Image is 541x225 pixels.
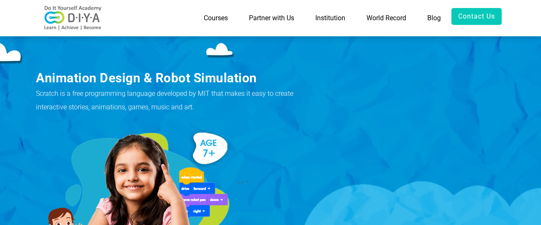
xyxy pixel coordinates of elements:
a: Institution [305,8,356,28]
a: World Record [356,8,417,28]
a: Contact Us [451,8,502,25]
div: Scratch is a free programming language developed by MIT that makes it easy to create interactive ... [36,87,304,114]
a: Blog [417,8,451,28]
a: Partner with Us [238,8,305,28]
a: Courses [193,8,238,28]
img: logo-v2.png [39,5,107,31]
div: Animation Design & Robot Simulation [36,69,304,87]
